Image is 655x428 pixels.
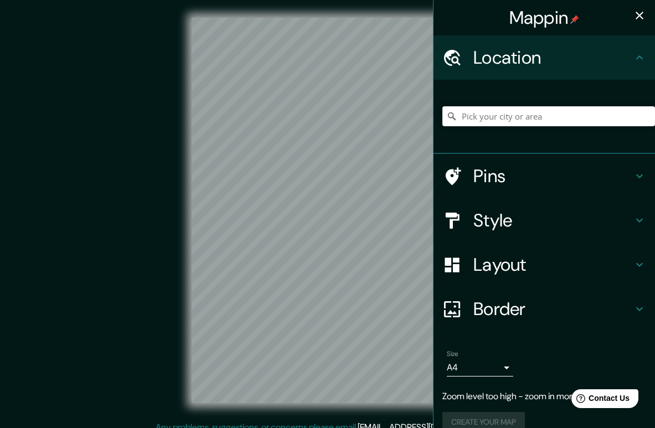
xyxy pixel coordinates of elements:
[442,390,646,403] p: Zoom level too high - zoom in more
[442,106,655,126] input: Pick your city or area
[434,35,655,80] div: Location
[473,47,633,69] h4: Location
[473,209,633,231] h4: Style
[447,359,513,377] div: A4
[447,349,458,359] label: Size
[473,298,633,320] h4: Border
[509,7,580,29] h4: Mappin
[434,154,655,198] div: Pins
[192,18,464,403] canvas: Map
[434,287,655,331] div: Border
[473,254,633,276] h4: Layout
[434,243,655,287] div: Layout
[473,165,633,187] h4: Pins
[570,15,579,24] img: pin-icon.png
[434,198,655,243] div: Style
[556,385,643,416] iframe: Help widget launcher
